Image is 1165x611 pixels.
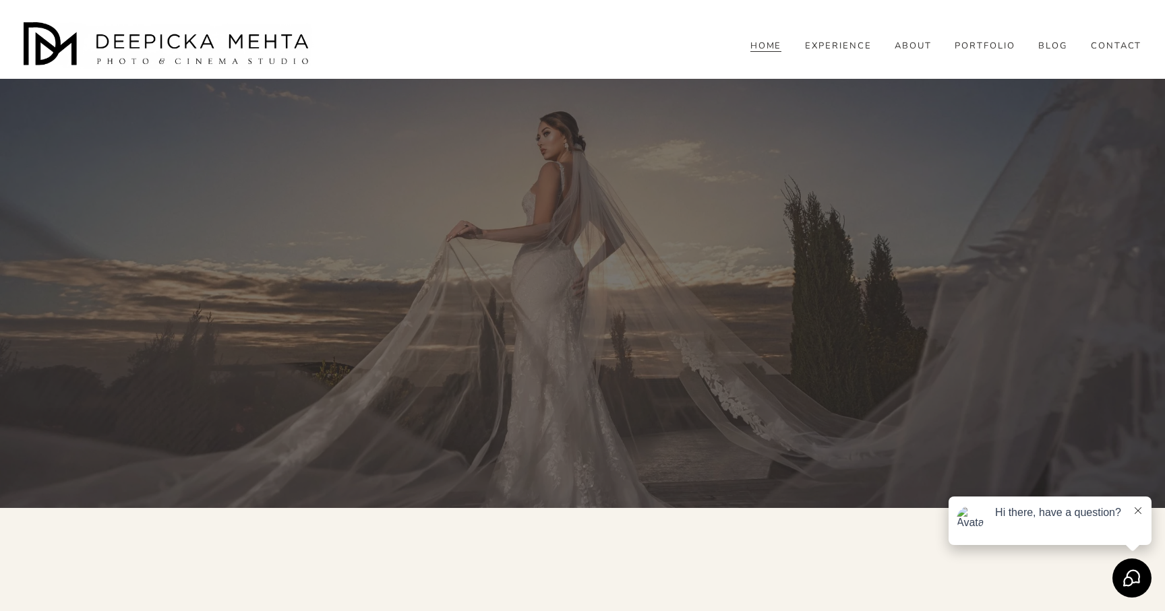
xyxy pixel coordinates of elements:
a: ABOUT [895,40,932,53]
a: folder dropdown [1038,40,1067,53]
a: CONTACT [1091,40,1142,53]
a: HOME [750,40,782,53]
a: EXPERIENCE [805,40,872,53]
a: PORTFOLIO [955,40,1015,53]
span: BLOG [1038,41,1067,52]
img: Austin Wedding Photographer - Deepicka Mehta Photography &amp; Cinematography [24,22,313,69]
